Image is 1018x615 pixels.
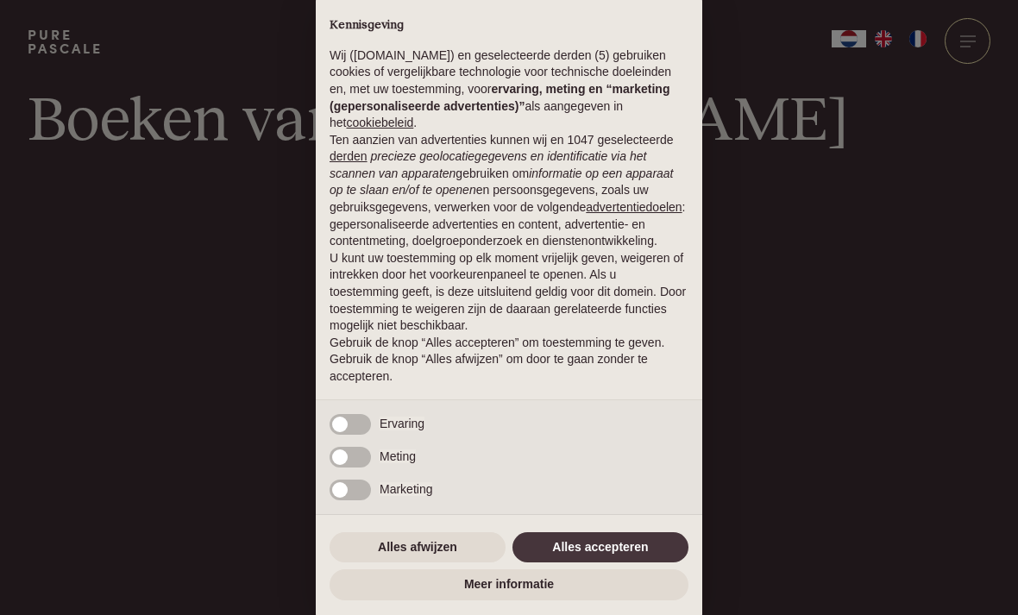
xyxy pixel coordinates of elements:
h2: Kennisgeving [330,18,688,34]
span: Meting [380,449,416,463]
p: U kunt uw toestemming op elk moment vrijelijk geven, weigeren of intrekken door het voorkeurenpan... [330,250,688,335]
button: Alles accepteren [512,532,688,563]
p: Wij ([DOMAIN_NAME]) en geselecteerde derden (5) gebruiken cookies of vergelijkbare technologie vo... [330,47,688,132]
button: advertentiedoelen [586,199,682,217]
button: derden [330,148,368,166]
button: Meer informatie [330,569,688,600]
span: Ervaring [380,417,424,430]
span: Marketing [380,482,432,496]
button: Alles afwijzen [330,532,506,563]
a: cookiebeleid [346,116,413,129]
em: informatie op een apparaat op te slaan en/of te openen [330,166,674,198]
em: precieze geolocatiegegevens en identificatie via het scannen van apparaten [330,149,646,180]
p: Gebruik de knop “Alles accepteren” om toestemming te geven. Gebruik de knop “Alles afwijzen” om d... [330,335,688,386]
p: Ten aanzien van advertenties kunnen wij en 1047 geselecteerde gebruiken om en persoonsgegevens, z... [330,132,688,250]
strong: ervaring, meting en “marketing (gepersonaliseerde advertenties)” [330,82,669,113]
